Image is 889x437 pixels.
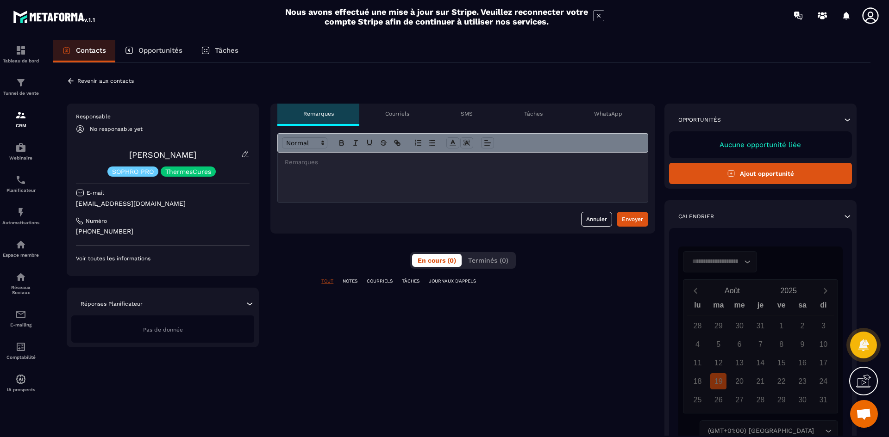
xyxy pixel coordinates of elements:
[115,40,192,62] a: Opportunités
[343,278,357,284] p: NOTES
[2,167,39,200] a: schedulerschedulerPlanificateur
[678,213,714,220] p: Calendrier
[2,91,39,96] p: Tunnel de vente
[412,254,462,267] button: En cours (0)
[15,271,26,283] img: social-network
[76,113,250,120] p: Responsable
[2,135,39,167] a: automationsautomationsWebinaire
[2,387,39,392] p: IA prospects
[2,232,39,265] a: automationsautomationsEspace membre
[2,123,39,128] p: CRM
[463,254,514,267] button: Terminés (0)
[678,116,721,123] p: Opportunités
[15,341,26,352] img: accountant
[143,326,183,333] span: Pas de donnée
[385,110,409,117] p: Courriels
[81,300,143,308] p: Réponses Planificateur
[15,374,26,385] img: automations
[2,188,39,193] p: Planificateur
[2,265,39,302] a: social-networksocial-networkRéseaux Sociaux
[402,278,419,284] p: TÂCHES
[2,355,39,360] p: Comptabilité
[524,110,543,117] p: Tâches
[321,278,333,284] p: TOUT
[367,278,393,284] p: COURRIELS
[2,285,39,295] p: Réseaux Sociaux
[2,252,39,258] p: Espace membre
[192,40,248,62] a: Tâches
[2,70,39,103] a: formationformationTunnel de vente
[2,322,39,327] p: E-mailing
[594,110,622,117] p: WhatsApp
[850,400,878,428] a: Ouvrir le chat
[2,155,39,160] p: Webinaire
[2,220,39,225] p: Automatisations
[76,199,250,208] p: [EMAIL_ADDRESS][DOMAIN_NAME]
[15,239,26,250] img: automations
[53,40,115,62] a: Contacts
[165,168,211,175] p: ThermesCures
[617,212,648,227] button: Envoyer
[15,207,26,218] img: automations
[2,58,39,63] p: Tableau de bord
[86,217,107,225] p: Numéro
[678,141,843,149] p: Aucune opportunité liée
[129,150,196,160] a: [PERSON_NAME]
[468,257,508,264] span: Terminés (0)
[15,309,26,320] img: email
[15,174,26,185] img: scheduler
[303,110,334,117] p: Remarques
[581,212,612,227] button: Annuler
[77,78,134,84] p: Revenir aux contacts
[138,46,182,55] p: Opportunités
[2,103,39,135] a: formationformationCRM
[2,200,39,232] a: automationsautomationsAutomatisations
[285,7,588,26] h2: Nous avons effectué une mise à jour sur Stripe. Veuillez reconnecter votre compte Stripe afin de ...
[2,334,39,367] a: accountantaccountantComptabilité
[76,46,106,55] p: Contacts
[15,77,26,88] img: formation
[622,215,643,224] div: Envoyer
[76,227,250,236] p: [PHONE_NUMBER]
[15,110,26,121] img: formation
[15,45,26,56] img: formation
[13,8,96,25] img: logo
[15,142,26,153] img: automations
[669,163,852,184] button: Ajout opportunité
[2,302,39,334] a: emailemailE-mailing
[2,38,39,70] a: formationformationTableau de bord
[76,255,250,262] p: Voir toutes les informations
[87,189,104,197] p: E-mail
[215,46,238,55] p: Tâches
[429,278,476,284] p: JOURNAUX D'APPELS
[112,168,154,175] p: SOPHRO PRO
[418,257,456,264] span: En cours (0)
[90,126,143,132] p: No responsable yet
[461,110,473,117] p: SMS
